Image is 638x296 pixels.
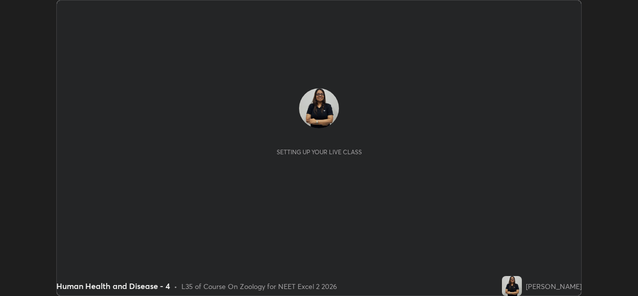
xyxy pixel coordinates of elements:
[174,281,177,292] div: •
[56,280,170,292] div: Human Health and Disease - 4
[526,281,582,292] div: [PERSON_NAME]
[299,88,339,128] img: c6438dad0c3c4b4ca32903e77dc45fa4.jpg
[277,148,362,156] div: Setting up your live class
[181,281,337,292] div: L35 of Course On Zoology for NEET Excel 2 2026
[502,276,522,296] img: c6438dad0c3c4b4ca32903e77dc45fa4.jpg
